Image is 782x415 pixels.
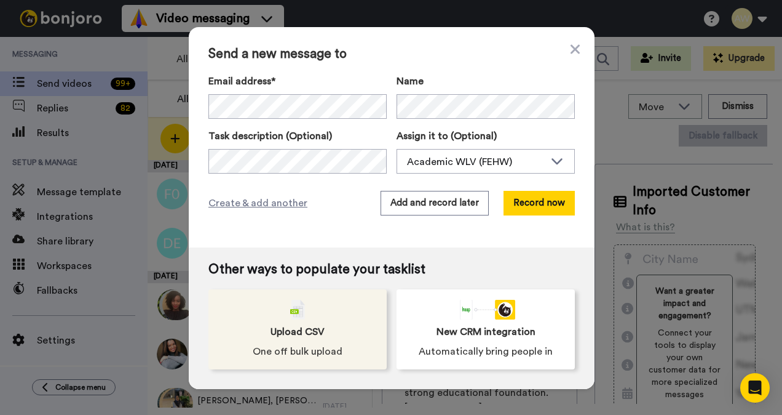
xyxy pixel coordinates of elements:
[381,191,489,216] button: Add and record later
[253,344,342,359] span: One off bulk upload
[208,262,575,277] span: Other ways to populate your tasklist
[407,155,545,169] div: Academic WLV (FEHW)
[290,300,305,320] img: csv-grey.png
[208,74,387,89] label: Email address*
[208,196,307,211] span: Create & add another
[208,47,575,62] span: Send a new message to
[419,344,553,359] span: Automatically bring people in
[504,191,575,216] button: Record now
[208,129,387,143] label: Task description (Optional)
[436,324,535,339] span: New CRM integration
[397,129,575,143] label: Assign it to (Optional)
[456,300,515,320] div: animation
[271,324,325,339] span: Upload CSV
[740,373,770,403] div: Open Intercom Messenger
[397,74,424,89] span: Name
